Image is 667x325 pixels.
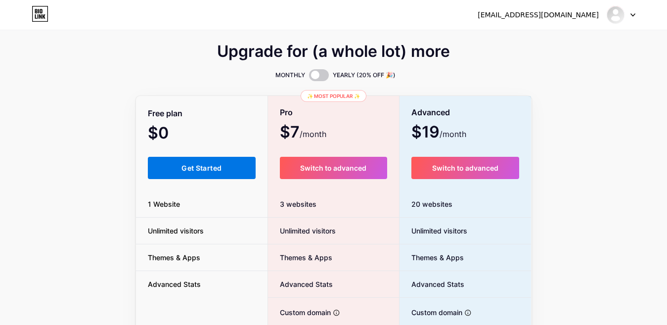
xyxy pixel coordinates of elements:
[478,10,599,20] div: [EMAIL_ADDRESS][DOMAIN_NAME]
[301,90,366,102] div: ✨ Most popular ✨
[148,127,195,141] span: $0
[275,70,305,80] span: MONTHLY
[148,157,256,179] button: Get Started
[400,279,464,289] span: Advanced Stats
[400,226,467,236] span: Unlimited visitors
[136,199,192,209] span: 1 Website
[136,279,213,289] span: Advanced Stats
[411,157,520,179] button: Switch to advanced
[268,252,332,263] span: Themes & Apps
[432,164,498,172] span: Switch to advanced
[300,164,366,172] span: Switch to advanced
[268,226,336,236] span: Unlimited visitors
[400,191,532,218] div: 20 websites
[300,128,326,140] span: /month
[280,126,326,140] span: $7
[268,307,331,318] span: Custom domain
[181,164,222,172] span: Get Started
[400,307,462,318] span: Custom domain
[217,46,450,57] span: Upgrade for (a whole lot) more
[268,279,333,289] span: Advanced Stats
[148,105,182,122] span: Free plan
[333,70,396,80] span: YEARLY (20% OFF 🎉)
[606,5,625,24] img: farmaciacolon
[136,252,212,263] span: Themes & Apps
[411,126,466,140] span: $19
[280,157,387,179] button: Switch to advanced
[400,252,464,263] span: Themes & Apps
[411,104,450,121] span: Advanced
[268,191,399,218] div: 3 websites
[136,226,216,236] span: Unlimited visitors
[440,128,466,140] span: /month
[280,104,293,121] span: Pro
